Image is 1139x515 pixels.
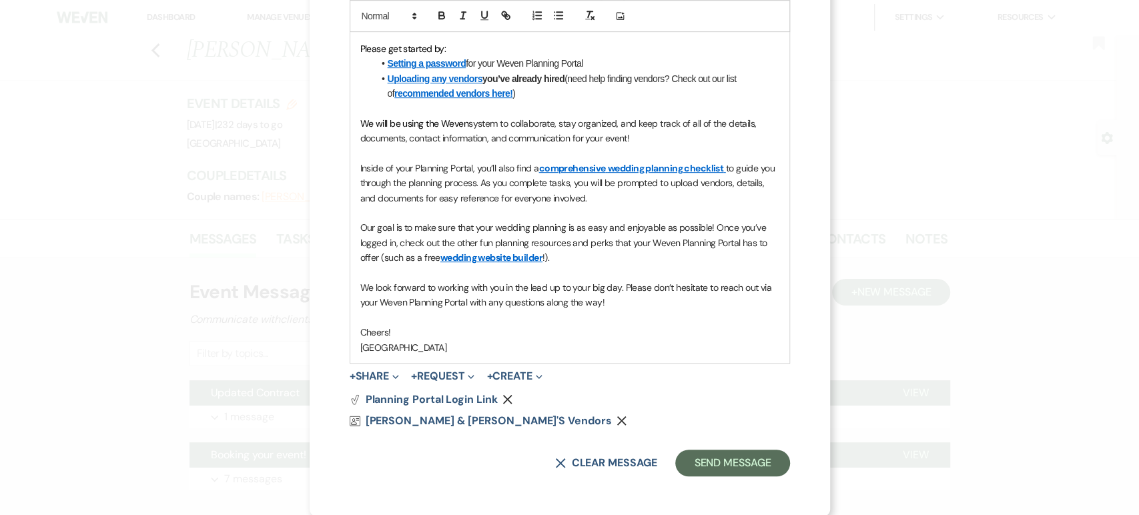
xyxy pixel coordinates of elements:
[388,73,565,84] strong: you’ve already hired
[608,162,723,174] a: wedding planning checklist
[542,251,549,264] span: !).
[360,162,539,174] span: Inside of your Planning Portal, you’ll also find a
[486,371,542,382] button: Create
[466,58,583,69] span: for your Weven Planning Portal
[512,88,515,99] span: )
[394,88,512,99] a: recommended vendors here!
[388,73,739,99] span: (need help finding vendors? Check out our list of
[411,371,474,382] button: Request
[486,371,492,382] span: +
[350,394,498,405] button: Planning Portal Login Link
[350,416,612,426] a: [PERSON_NAME] & [PERSON_NAME]'s Vendors
[388,73,482,84] a: Uploading any vendors
[388,58,466,69] a: Setting a password
[360,282,774,308] span: We look forward to working with you in the lead up to your big day. Please don’t hesitate to reac...
[360,340,779,355] p: [GEOGRAPHIC_DATA]
[539,162,606,174] a: comprehensive
[360,43,446,55] span: Please get started by:
[675,450,789,476] button: Send Message
[350,371,356,382] span: +
[360,162,777,204] span: to guide you through the planning process. As you complete tasks, you will be prompted to upload ...
[350,371,400,382] button: Share
[366,392,498,406] span: Planning Portal Login Link
[360,221,769,264] span: Our goal is to make sure that your wedding planning is as easy and enjoyable as possible! Once yo...
[360,117,759,144] span: system to collaborate, stay organized, and keep track of all of the details, documents, contact i...
[440,251,542,264] a: wedding website builder
[555,458,657,468] button: Clear message
[360,326,391,338] span: Cheers!
[366,414,612,428] span: [PERSON_NAME] & [PERSON_NAME]'s Vendors
[411,371,417,382] span: +
[360,117,468,129] span: We will be using the Weven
